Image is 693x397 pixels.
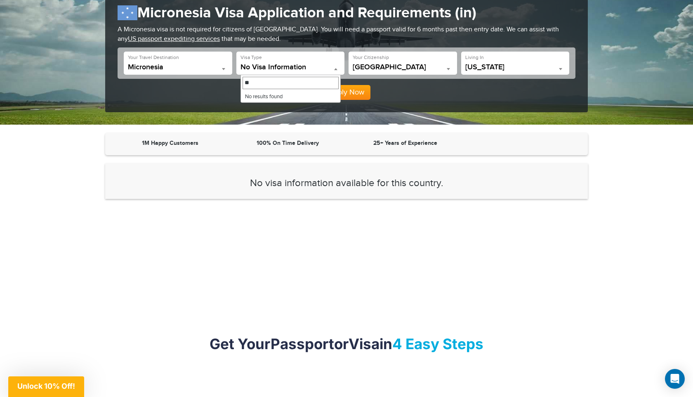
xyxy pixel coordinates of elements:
span: India [353,63,453,75]
span: Unlock 10% Off! [17,382,75,390]
span: Micronesia [128,63,228,75]
label: Your Citizenship [353,54,389,61]
button: Apply Now [323,85,370,100]
input: Search [243,77,339,89]
div: Open Intercom Messenger [665,369,685,389]
label: Your Travel Destination [128,54,179,61]
h2: Get Your or in [105,335,588,352]
p: A Micronesia visa is not required for citizens of [GEOGRAPHIC_DATA]. You will need a passport val... [118,25,575,44]
span: Indiana [465,63,566,75]
iframe: Customer reviews powered by Trustpilot [105,207,588,306]
label: Living In [465,54,484,61]
span: Micronesia [128,63,228,71]
iframe: Customer reviews powered by Trustpilot [466,139,580,149]
label: Visa Type [240,54,262,61]
span: No Visa Information [240,63,341,71]
strong: 1M Happy Customers [142,139,198,147]
h1: Micronesia Visa Application and Requirements (in) [118,4,575,22]
a: US passport expediting services [128,35,220,43]
strong: Passport [271,335,334,352]
span: Indiana [465,63,566,71]
mark: 4 Easy Steps [392,335,483,352]
div: Unlock 10% Off! [8,376,84,397]
strong: Visa [349,335,379,352]
li: No results found [241,91,340,102]
strong: 25+ Years of Experience [373,139,437,147]
span: India [353,63,453,71]
h3: No visa information available for this country. [118,178,575,189]
span: No Visa Information [240,63,341,75]
strong: 100% On Time Delivery [257,139,319,147]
